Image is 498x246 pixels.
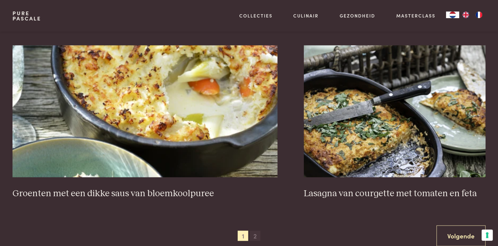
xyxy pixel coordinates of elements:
[304,45,485,177] img: Lasagna van courgette met tomaten en feta
[459,12,472,18] a: EN
[436,225,485,246] a: Volgende
[304,45,485,199] a: Lasagna van courgette met tomaten en feta Lasagna van courgette met tomaten en feta
[13,11,41,21] a: PurePascale
[446,12,459,18] a: NL
[250,231,260,241] span: 2
[459,12,485,18] ul: Language list
[446,12,459,18] div: Language
[293,12,319,19] a: Culinair
[396,12,435,19] a: Masterclass
[340,12,375,19] a: Gezondheid
[13,45,277,177] img: Groenten met een dikke saus van bloemkoolpuree
[13,188,277,199] h3: Groenten met een dikke saus van bloemkoolpuree
[304,188,485,199] h3: Lasagna van courgette met tomaten en feta
[482,230,493,241] button: Uw voorkeuren voor toestemming voor trackingtechnologieën
[238,231,248,241] span: 1
[472,12,485,18] a: FR
[239,12,273,19] a: Collecties
[13,45,277,199] a: Groenten met een dikke saus van bloemkoolpuree Groenten met een dikke saus van bloemkoolpuree
[446,12,485,18] aside: Language selected: Nederlands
